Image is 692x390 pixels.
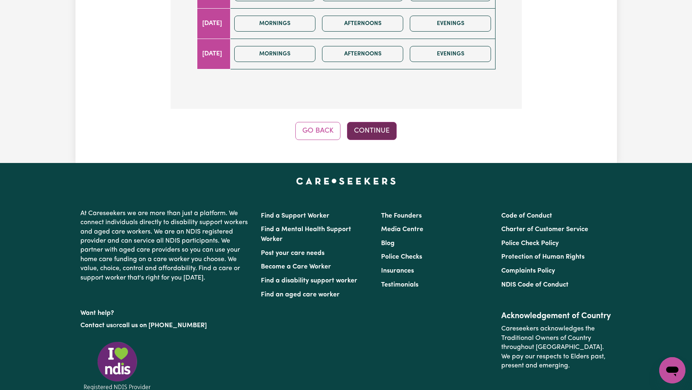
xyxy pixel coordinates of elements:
button: Evenings [410,16,491,32]
a: call us on [PHONE_NUMBER] [119,322,207,329]
iframe: Button to launch messaging window [659,357,685,383]
a: Find a Mental Health Support Worker [261,226,351,243]
a: Code of Conduct [501,213,552,219]
button: Afternoons [322,46,403,62]
a: Contact us [80,322,113,329]
a: Police Checks [381,254,422,260]
a: Find a Support Worker [261,213,329,219]
a: Find a disability support worker [261,278,357,284]
button: Go Back [295,122,340,140]
button: Continue [347,122,397,140]
a: Blog [381,240,395,247]
button: Evenings [410,46,491,62]
a: NDIS Code of Conduct [501,282,569,288]
a: Police Check Policy [501,240,559,247]
td: [DATE] [197,39,231,69]
a: Find an aged care worker [261,291,340,298]
button: Mornings [234,16,315,32]
h2: Acknowledgement of Country [501,311,612,321]
a: Become a Care Worker [261,264,331,270]
td: [DATE] [197,8,231,39]
a: Protection of Human Rights [501,254,585,260]
p: Want help? [80,305,251,318]
a: Careseekers home page [296,178,396,184]
p: At Careseekers we are more than just a platform. We connect individuals directly to disability su... [80,206,251,286]
a: The Founders [381,213,422,219]
a: Insurances [381,268,414,274]
p: or [80,318,251,333]
button: Afternoons [322,16,403,32]
a: Complaints Policy [501,268,555,274]
button: Mornings [234,46,315,62]
p: Careseekers acknowledges the Traditional Owners of Country throughout [GEOGRAPHIC_DATA]. We pay o... [501,321,612,374]
a: Post your care needs [261,250,324,257]
a: Charter of Customer Service [501,226,588,233]
a: Testimonials [381,282,418,288]
a: Media Centre [381,226,423,233]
